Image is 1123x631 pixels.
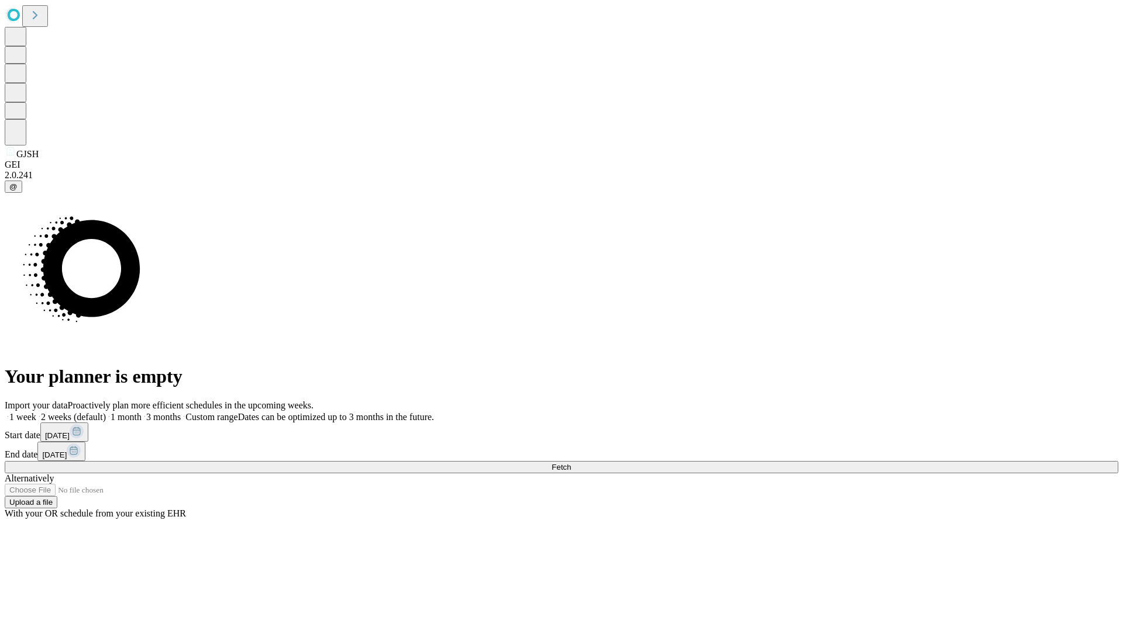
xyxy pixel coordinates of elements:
button: [DATE] [40,422,88,442]
button: @ [5,181,22,193]
div: 2.0.241 [5,170,1118,181]
span: Proactively plan more efficient schedules in the upcoming weeks. [68,400,314,410]
span: Dates can be optimized up to 3 months in the future. [238,412,434,422]
span: GJSH [16,149,39,159]
span: @ [9,182,18,191]
span: Alternatively [5,473,54,483]
span: 3 months [146,412,181,422]
button: Fetch [5,461,1118,473]
span: 1 month [111,412,142,422]
h1: Your planner is empty [5,366,1118,387]
span: [DATE] [45,431,70,440]
span: Custom range [185,412,237,422]
span: 1 week [9,412,36,422]
span: 2 weeks (default) [41,412,106,422]
button: [DATE] [37,442,85,461]
div: End date [5,442,1118,461]
span: With your OR schedule from your existing EHR [5,508,186,518]
span: Import your data [5,400,68,410]
div: Start date [5,422,1118,442]
button: Upload a file [5,496,57,508]
span: Fetch [552,463,571,471]
span: [DATE] [42,450,67,459]
div: GEI [5,160,1118,170]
